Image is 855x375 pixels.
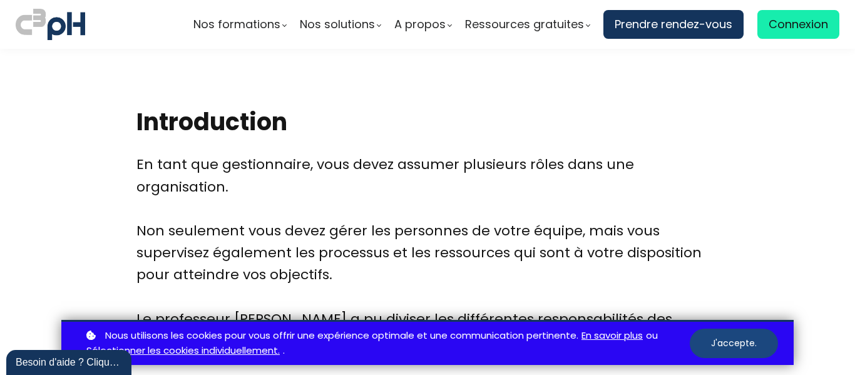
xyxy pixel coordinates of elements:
[465,15,584,34] span: Ressources gratuites
[603,10,744,39] a: Prendre rendez-vous
[300,15,375,34] span: Nos solutions
[615,15,732,34] span: Prendre rendez-vous
[581,328,643,344] a: En savoir plus
[193,15,280,34] span: Nos formations
[16,6,85,43] img: logo C3PH
[757,10,839,39] a: Connexion
[136,308,719,374] div: Le professeur [PERSON_NAME] a pu diviser les différentes responsabilités des gestionnaires, qu’il...
[105,328,578,344] span: Nous utilisons les cookies pour vous offrir une expérience optimale et une communication pertinente.
[136,153,719,220] div: En tant que gestionnaire, vous devez assumer plusieurs rôles dans une organisation.
[86,343,280,359] a: Sélectionner les cookies individuellement.
[136,220,719,308] div: Non seulement vous devez gérer les personnes de votre équipe, mais vous supervisez également les ...
[394,15,446,34] span: A propos
[769,15,828,34] span: Connexion
[83,328,690,359] p: ou .
[6,347,134,375] iframe: chat widget
[136,106,719,138] h2: Introduction
[690,329,778,358] button: J'accepte.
